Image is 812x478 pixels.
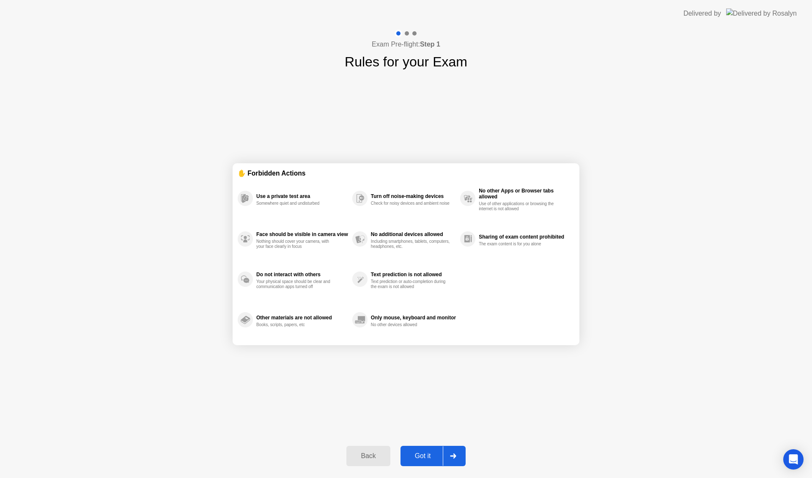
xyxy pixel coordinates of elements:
[256,201,336,206] div: Somewhere quiet and undisturbed
[238,168,574,178] div: ✋ Forbidden Actions
[420,41,440,48] b: Step 1
[256,322,336,327] div: Books, scripts, papers, etc
[371,279,451,289] div: Text prediction or auto-completion during the exam is not allowed
[345,52,467,72] h1: Rules for your Exam
[371,193,456,199] div: Turn off noise-making devices
[256,279,336,289] div: Your physical space should be clear and communication apps turned off
[371,201,451,206] div: Check for noisy devices and ambient noise
[349,452,387,460] div: Back
[256,231,348,237] div: Face should be visible in camera view
[371,231,456,237] div: No additional devices allowed
[783,449,804,470] div: Open Intercom Messenger
[403,452,443,460] div: Got it
[371,272,456,277] div: Text prediction is not allowed
[479,234,570,240] div: Sharing of exam content prohibited
[256,272,348,277] div: Do not interact with others
[479,188,570,200] div: No other Apps or Browser tabs allowed
[726,8,797,18] img: Delivered by Rosalyn
[256,193,348,199] div: Use a private test area
[256,239,336,249] div: Nothing should cover your camera, with your face clearly in focus
[256,315,348,321] div: Other materials are not allowed
[372,39,440,49] h4: Exam Pre-flight:
[401,446,466,466] button: Got it
[346,446,390,466] button: Back
[479,242,559,247] div: The exam content is for you alone
[479,201,559,212] div: Use of other applications or browsing the internet is not allowed
[371,239,451,249] div: Including smartphones, tablets, computers, headphones, etc.
[371,322,451,327] div: No other devices allowed
[371,315,456,321] div: Only mouse, keyboard and monitor
[683,8,721,19] div: Delivered by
